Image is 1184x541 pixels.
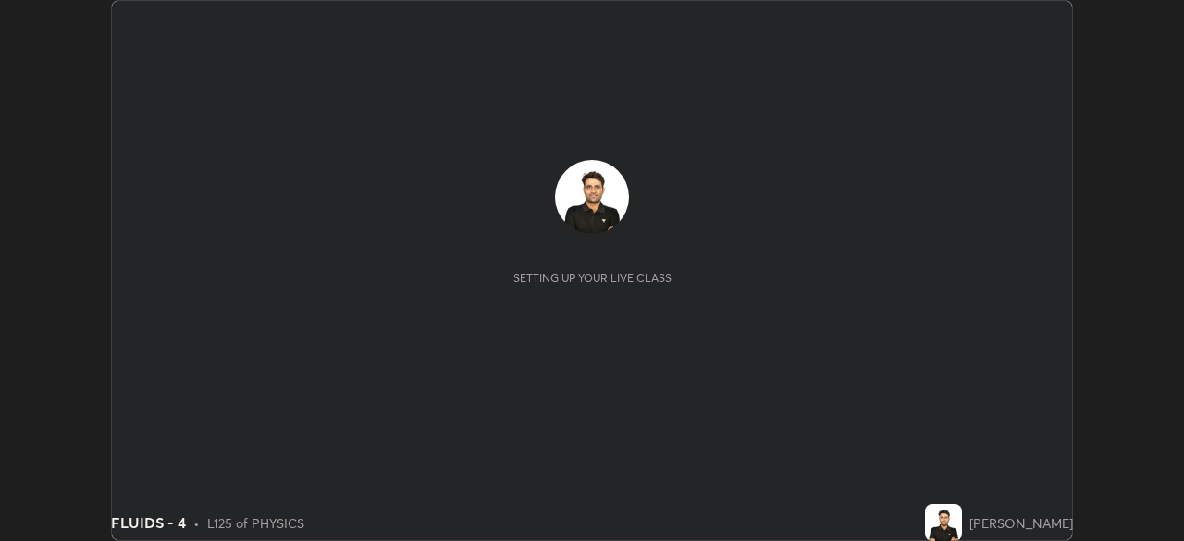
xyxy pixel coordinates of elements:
div: FLUIDS - 4 [111,511,186,534]
div: [PERSON_NAME] [969,513,1073,533]
div: Setting up your live class [513,271,672,285]
div: L125 of PHYSICS [207,513,304,533]
div: • [193,513,200,533]
img: 8c2b5e3850e24d84bc5d8d412c91876c.jpg [925,504,962,541]
img: 8c2b5e3850e24d84bc5d8d412c91876c.jpg [555,160,629,234]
